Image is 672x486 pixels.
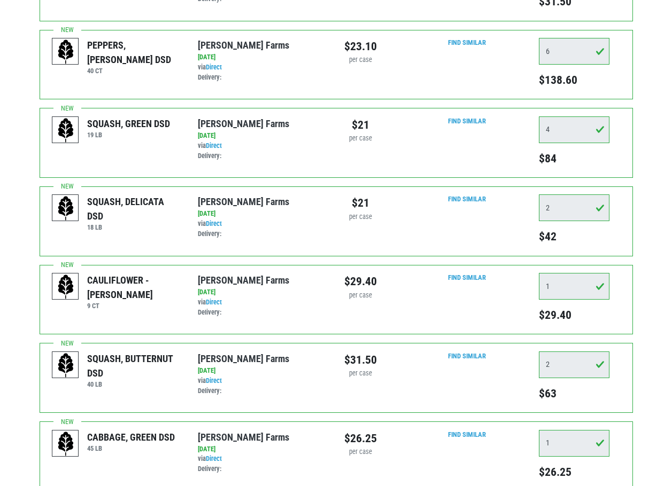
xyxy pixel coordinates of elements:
[87,67,182,75] h6: 40 CT
[87,223,182,231] h6: 18 LB
[87,444,175,452] h6: 45 LB
[448,273,486,281] a: Find Similar
[198,454,328,474] div: via
[344,430,377,447] div: $26.25
[198,464,328,474] div: Delivery:
[52,352,79,379] img: placeholder-variety-43d6402dacf2d531de610a020419775a.svg
[206,298,222,306] a: Direct
[344,369,377,379] div: per case
[448,117,486,125] a: Find Similar
[198,40,289,51] a: [PERSON_NAME] Farms
[448,38,486,46] a: Find Similar
[539,116,609,143] input: Qty
[344,273,377,290] div: $29.40
[87,116,170,131] div: SQUASH, GREEN DSD
[87,430,175,444] div: CABBAGE, GREEN DSD
[198,366,328,376] div: [DATE]
[539,387,609,401] h5: $63
[198,297,328,318] div: via
[87,131,170,139] h6: 19 LB
[198,209,328,219] div: [DATE]
[448,352,486,360] a: Find Similar
[539,194,609,221] input: Qty
[52,430,79,457] img: placeholder-variety-43d6402dacf2d531de610a020419775a.svg
[198,275,289,286] a: [PERSON_NAME] Farms
[344,134,377,144] div: per case
[198,196,289,207] a: [PERSON_NAME] Farms
[198,308,328,318] div: Delivery:
[344,212,377,222] div: per case
[539,273,609,300] input: Qty
[52,195,79,222] img: placeholder-variety-43d6402dacf2d531de610a020419775a.svg
[448,195,486,203] a: Find Similar
[87,273,182,302] div: CAULIFLOWER - [PERSON_NAME]
[87,351,182,380] div: SQUASH, BUTTERNUT DSD
[198,52,328,62] div: [DATE]
[198,62,328,83] div: via
[448,430,486,438] a: Find Similar
[206,63,222,71] a: Direct
[539,230,609,244] h5: $42
[344,351,377,369] div: $31.50
[344,194,377,211] div: $21
[198,118,289,129] a: [PERSON_NAME] Farms
[198,73,328,83] div: Delivery:
[198,444,328,454] div: [DATE]
[344,55,377,65] div: per case
[344,447,377,457] div: per case
[539,38,609,65] input: Qty
[539,465,609,479] h5: $26.25
[87,38,182,67] div: PEPPERS, [PERSON_NAME] DSD
[206,454,222,463] a: Direct
[539,308,609,322] h5: $29.40
[198,151,328,161] div: Delivery:
[344,38,377,55] div: $23.10
[198,432,289,443] a: [PERSON_NAME] Farms
[87,380,182,388] h6: 40 LB
[198,229,328,239] div: Delivery:
[52,117,79,144] img: placeholder-variety-43d6402dacf2d531de610a020419775a.svg
[539,430,609,457] input: Qty
[539,351,609,378] input: Qty
[198,353,289,364] a: [PERSON_NAME] Farms
[198,376,328,396] div: via
[198,219,328,239] div: via
[344,291,377,301] div: per case
[539,73,609,87] h5: $138.60
[198,386,328,396] div: Delivery:
[52,38,79,65] img: placeholder-variety-43d6402dacf2d531de610a020419775a.svg
[539,152,609,166] h5: $84
[198,141,328,161] div: via
[206,142,222,150] a: Direct
[198,131,328,141] div: [DATE]
[52,273,79,300] img: placeholder-variety-43d6402dacf2d531de610a020419775a.svg
[198,287,328,297] div: [DATE]
[87,302,182,310] h6: 9 CT
[206,377,222,385] a: Direct
[344,116,377,134] div: $21
[87,194,182,223] div: SQUASH, DELICATA DSD
[206,220,222,228] a: Direct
